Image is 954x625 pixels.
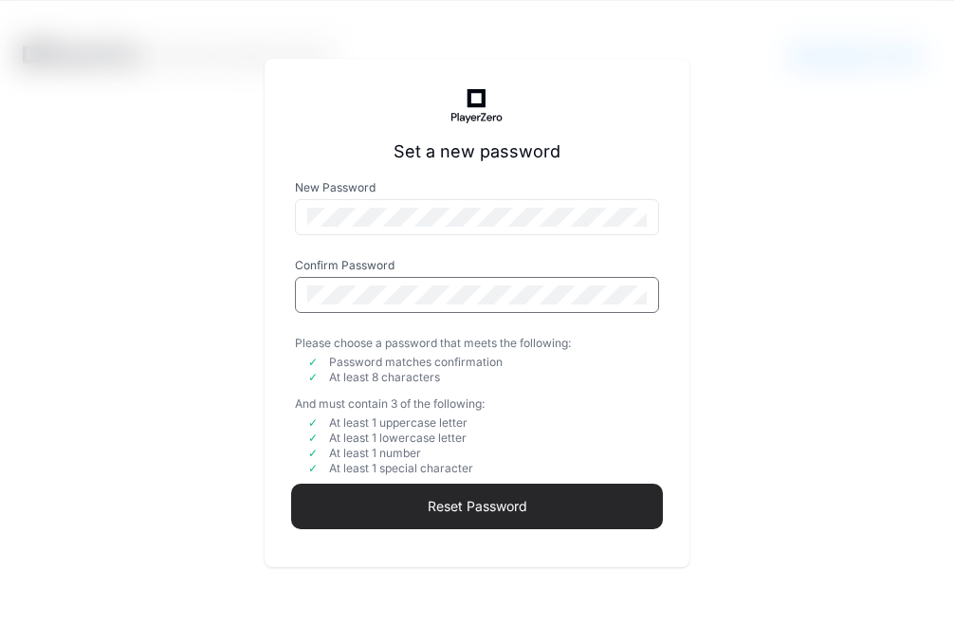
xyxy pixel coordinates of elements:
[329,415,659,431] div: At least 1 uppercase letter
[295,396,659,412] div: And must contain 3 of the following:
[295,336,659,351] div: Please choose a password that meets the following:
[295,487,659,525] button: Reset Password
[329,446,659,461] div: At least 1 number
[295,258,659,273] label: Confirm Password
[329,461,659,476] div: At least 1 special character
[329,431,659,446] div: At least 1 lowercase letter
[295,138,659,165] p: Set a new password
[295,180,659,195] label: New Password
[329,355,659,370] div: Password matches confirmation
[295,497,659,516] span: Reset Password
[329,370,659,385] div: At least 8 characters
